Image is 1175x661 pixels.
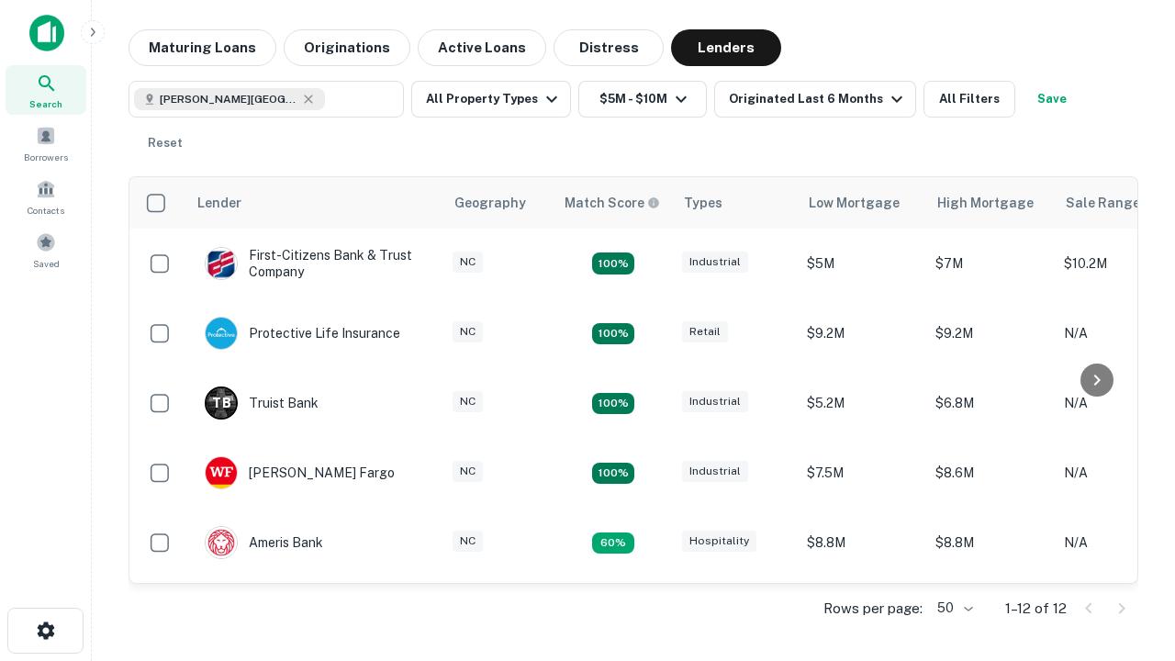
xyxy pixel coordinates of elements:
[443,177,554,229] th: Geography
[682,391,748,412] div: Industrial
[284,29,410,66] button: Originations
[578,81,707,118] button: $5M - $10M
[454,192,526,214] div: Geography
[206,318,237,349] img: picture
[926,577,1055,647] td: $9.2M
[24,150,68,164] span: Borrowers
[554,177,673,229] th: Capitalize uses an advanced AI algorithm to match your search with the best lender. The match sco...
[418,29,546,66] button: Active Loans
[592,252,634,274] div: Matching Properties: 2, hasApolloMatch: undefined
[682,252,748,273] div: Industrial
[206,527,237,558] img: picture
[926,508,1055,577] td: $8.8M
[1083,455,1175,543] iframe: Chat Widget
[453,252,483,273] div: NC
[6,225,86,274] a: Saved
[937,192,1034,214] div: High Mortgage
[682,321,728,342] div: Retail
[453,321,483,342] div: NC
[6,172,86,221] a: Contacts
[923,81,1015,118] button: All Filters
[206,248,237,279] img: picture
[592,323,634,345] div: Matching Properties: 2, hasApolloMatch: undefined
[160,91,297,107] span: [PERSON_NAME][GEOGRAPHIC_DATA], [GEOGRAPHIC_DATA]
[809,192,900,214] div: Low Mortgage
[129,29,276,66] button: Maturing Loans
[29,15,64,51] img: capitalize-icon.png
[798,229,926,298] td: $5M
[682,461,748,482] div: Industrial
[205,247,425,280] div: First-citizens Bank & Trust Company
[798,577,926,647] td: $9.2M
[1066,192,1140,214] div: Sale Range
[798,508,926,577] td: $8.8M
[554,29,664,66] button: Distress
[206,457,237,488] img: picture
[411,81,571,118] button: All Property Types
[28,203,64,218] span: Contacts
[186,177,443,229] th: Lender
[930,595,976,622] div: 50
[798,368,926,438] td: $5.2M
[205,456,395,489] div: [PERSON_NAME] Fargo
[6,65,86,115] a: Search
[33,256,60,271] span: Saved
[205,317,400,350] div: Protective Life Insurance
[1005,598,1067,620] p: 1–12 of 12
[565,193,660,213] div: Capitalize uses an advanced AI algorithm to match your search with the best lender. The match sco...
[926,368,1055,438] td: $6.8M
[453,391,483,412] div: NC
[212,394,230,413] p: T B
[29,96,62,111] span: Search
[197,192,241,214] div: Lender
[926,438,1055,508] td: $8.6M
[565,193,656,213] h6: Match Score
[926,177,1055,229] th: High Mortgage
[592,393,634,415] div: Matching Properties: 3, hasApolloMatch: undefined
[671,29,781,66] button: Lenders
[6,118,86,168] a: Borrowers
[684,192,722,214] div: Types
[592,532,634,555] div: Matching Properties: 1, hasApolloMatch: undefined
[592,463,634,485] div: Matching Properties: 2, hasApolloMatch: undefined
[798,177,926,229] th: Low Mortgage
[798,298,926,368] td: $9.2M
[926,298,1055,368] td: $9.2M
[729,88,908,110] div: Originated Last 6 Months
[453,531,483,552] div: NC
[714,81,916,118] button: Originated Last 6 Months
[673,177,798,229] th: Types
[205,387,319,420] div: Truist Bank
[136,125,195,162] button: Reset
[453,461,483,482] div: NC
[1023,81,1081,118] button: Save your search to get updates of matches that match your search criteria.
[682,531,756,552] div: Hospitality
[926,229,1055,298] td: $7M
[823,598,923,620] p: Rows per page:
[798,438,926,508] td: $7.5M
[205,526,323,559] div: Ameris Bank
